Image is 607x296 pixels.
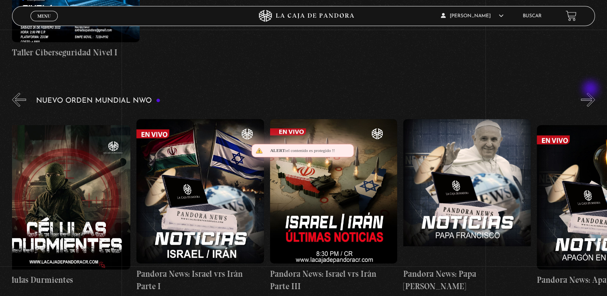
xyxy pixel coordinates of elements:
h3: Nuevo Orden Mundial NWO [36,97,160,105]
h4: Pandora News: Israel vrs Irán Parte I [136,268,264,293]
button: Previous [12,93,26,107]
span: Menu [37,14,51,18]
h4: Pandora News: Papa [PERSON_NAME] [403,268,531,293]
h4: Células Durmientes [3,274,130,286]
a: Buscar [523,14,542,18]
a: View your shopping cart [566,10,577,21]
button: Next [581,93,595,107]
h4: Taller Ciberseguridad Nivel I [12,46,140,59]
h4: Pandora News: Israel vrs Irán Parte III [270,268,398,293]
span: [PERSON_NAME] [441,14,503,18]
div: el contenido es protegido !! [252,144,354,157]
span: Alert: [270,148,286,153]
span: Cerrar [35,20,53,26]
